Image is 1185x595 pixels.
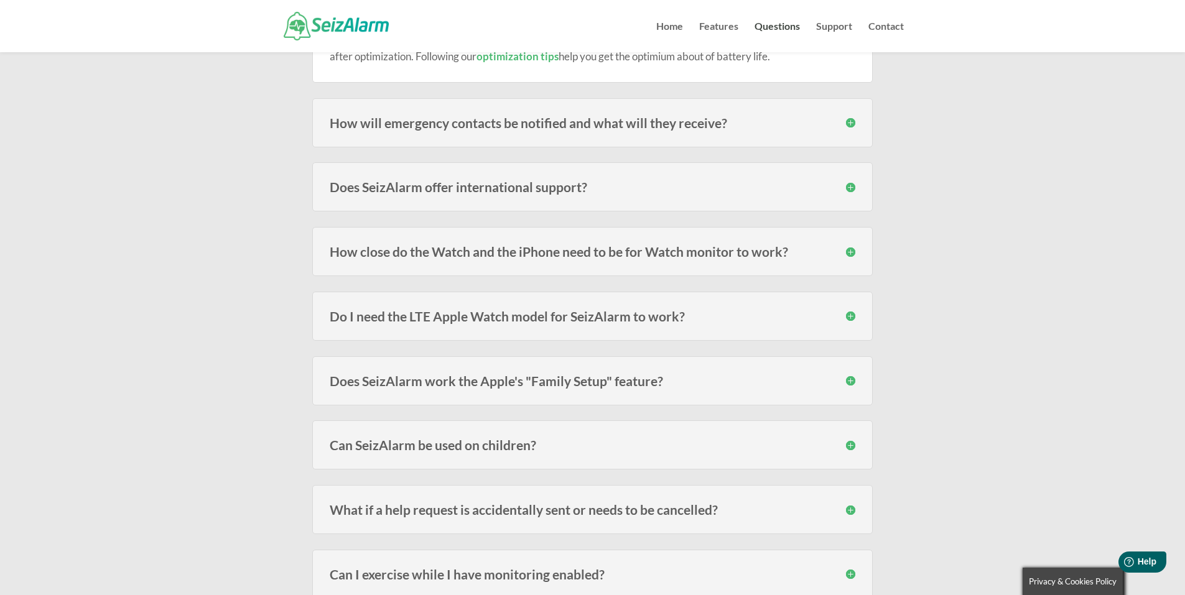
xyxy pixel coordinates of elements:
h3: Can SeizAlarm be used on children? [330,438,855,451]
iframe: Help widget launcher [1074,547,1171,581]
h3: Does SeizAlarm work the Apple's "Family Setup" feature? [330,374,855,387]
h3: How will emergency contacts be notified and what will they receive? [330,116,855,129]
a: Support [816,22,852,52]
h3: What if a help request is accidentally sent or needs to be cancelled? [330,503,855,516]
a: Questions [755,22,800,52]
span: Privacy & Cookies Policy [1029,576,1117,586]
h3: Does SeizAlarm offer international support? [330,180,855,193]
img: SeizAlarm [284,12,389,40]
h3: Can I exercise while I have monitoring enabled? [330,568,855,581]
h3: How close do the Watch and the iPhone need to be for Watch monitor to work? [330,245,855,258]
a: Contact [868,22,904,52]
a: Features [699,22,738,52]
h3: Do I need the LTE Apple Watch model for SeizAlarm to work? [330,310,855,323]
a: optimization tips [476,50,559,63]
a: Home [656,22,683,52]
